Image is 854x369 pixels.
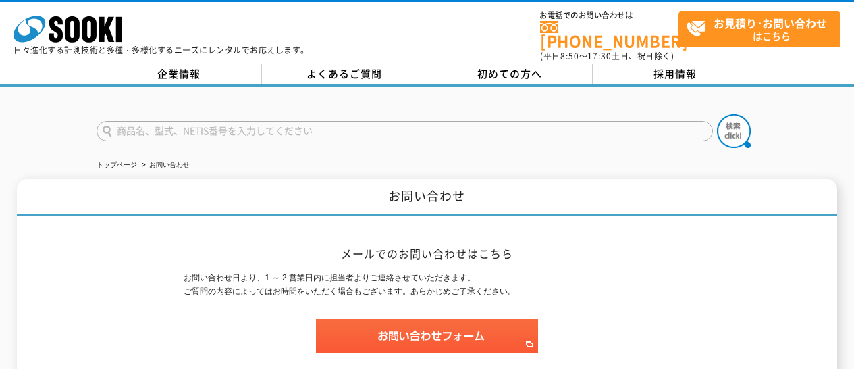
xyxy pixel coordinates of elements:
a: 初めての方へ [427,64,593,84]
h2: メールでのお問い合わせはこちら [184,247,670,261]
strong: お見積り･お問い合わせ [714,15,827,31]
a: お問い合わせフォーム [316,341,538,351]
p: 日々進化する計測技術と多種・多様化するニーズにレンタルでお応えします。 [14,46,309,54]
h1: お問い合わせ [17,179,836,216]
a: [PHONE_NUMBER] [540,21,678,49]
a: お見積り･お問い合わせはこちら [678,11,840,47]
span: はこちら [686,12,840,46]
img: お問い合わせフォーム [316,319,538,353]
li: お問い合わせ [139,158,190,172]
span: 初めての方へ [477,66,542,81]
span: お電話でのお問い合わせは [540,11,678,20]
span: 8:50 [560,50,579,62]
a: トップページ [97,161,137,168]
a: よくあるご質問 [262,64,427,84]
span: 17:30 [587,50,612,62]
span: (平日 ～ 土日、祝日除く) [540,50,674,62]
a: 採用情報 [593,64,758,84]
input: 商品名、型式、NETIS番号を入力してください [97,121,713,141]
img: btn_search.png [717,114,751,148]
a: 企業情報 [97,64,262,84]
p: お問い合わせ日より、1 ～ 2 営業日内に担当者よりご連絡させていただきます。 ご質問の内容によってはお時間をいただく場合もございます。あらかじめご了承ください。 [184,271,670,299]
